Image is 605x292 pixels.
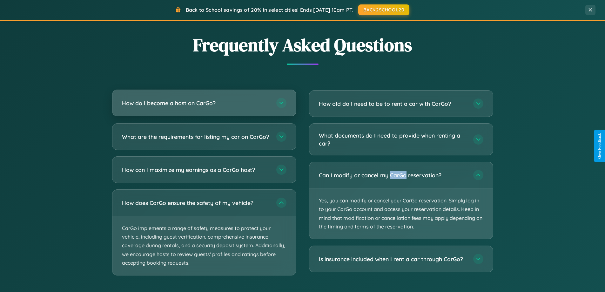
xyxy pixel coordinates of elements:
[358,4,409,15] button: BACK2SCHOOL20
[309,188,493,239] p: Yes, you can modify or cancel your CarGo reservation. Simply log in to your CarGo account and acc...
[597,133,602,159] div: Give Feedback
[319,100,467,108] h3: How old do I need to be to rent a car with CarGo?
[112,33,493,57] h2: Frequently Asked Questions
[319,171,467,179] h3: Can I modify or cancel my CarGo reservation?
[122,166,270,174] h3: How can I maximize my earnings as a CarGo host?
[319,132,467,147] h3: What documents do I need to provide when renting a car?
[112,216,296,275] p: CarGo implements a range of safety measures to protect your vehicle, including guest verification...
[122,99,270,107] h3: How do I become a host on CarGo?
[319,255,467,263] h3: Is insurance included when I rent a car through CarGo?
[122,133,270,141] h3: What are the requirements for listing my car on CarGo?
[186,7,353,13] span: Back to School savings of 20% in select cities! Ends [DATE] 10am PT.
[122,199,270,207] h3: How does CarGo ensure the safety of my vehicle?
